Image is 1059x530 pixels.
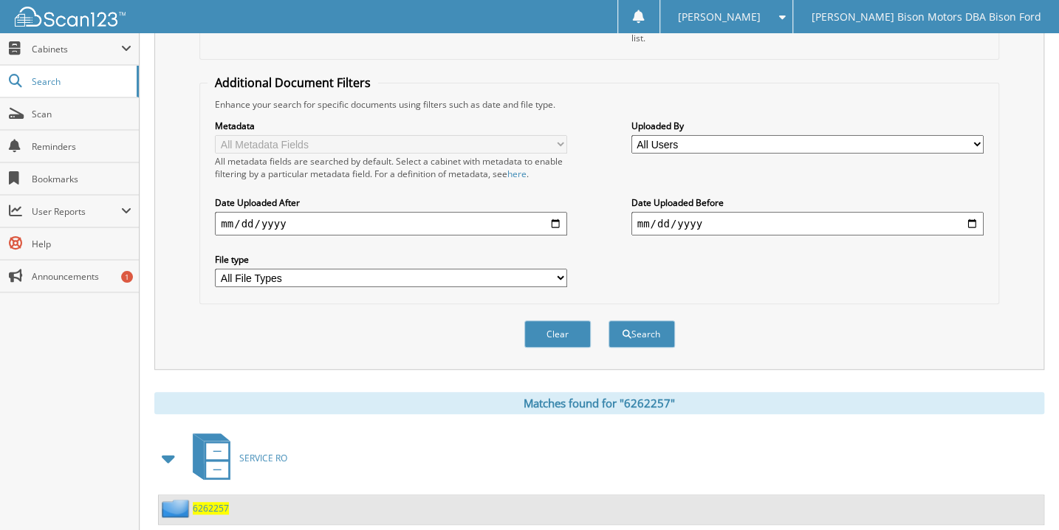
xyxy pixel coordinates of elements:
[193,502,229,514] a: 6262257
[631,212,984,235] input: end
[208,98,991,111] div: Enhance your search for specific documents using filters such as date and file type.
[507,168,527,180] a: here
[32,270,131,283] span: Announcements
[154,392,1044,414] div: Matches found for "6262257"
[609,320,675,348] button: Search
[631,120,984,132] label: Uploaded By
[15,7,126,27] img: scan123-logo-white.svg
[631,196,984,209] label: Date Uploaded Before
[32,140,131,153] span: Reminders
[32,238,131,250] span: Help
[32,75,129,88] span: Search
[32,205,121,218] span: User Reports
[208,75,378,91] legend: Additional Document Filters
[215,253,567,266] label: File type
[215,120,567,132] label: Metadata
[32,108,131,120] span: Scan
[215,155,567,180] div: All metadata fields are searched by default. Select a cabinet with metadata to enable filtering b...
[32,43,121,55] span: Cabinets
[678,13,761,21] span: [PERSON_NAME]
[812,13,1041,21] span: [PERSON_NAME] Bison Motors DBA Bison Ford
[239,452,287,464] span: SERVICE RO
[184,429,287,487] a: SERVICE RO
[121,271,133,283] div: 1
[985,459,1059,530] iframe: Chat Widget
[524,320,591,348] button: Clear
[215,212,567,235] input: start
[32,173,131,185] span: Bookmarks
[162,499,193,517] img: folder2.png
[215,196,567,209] label: Date Uploaded After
